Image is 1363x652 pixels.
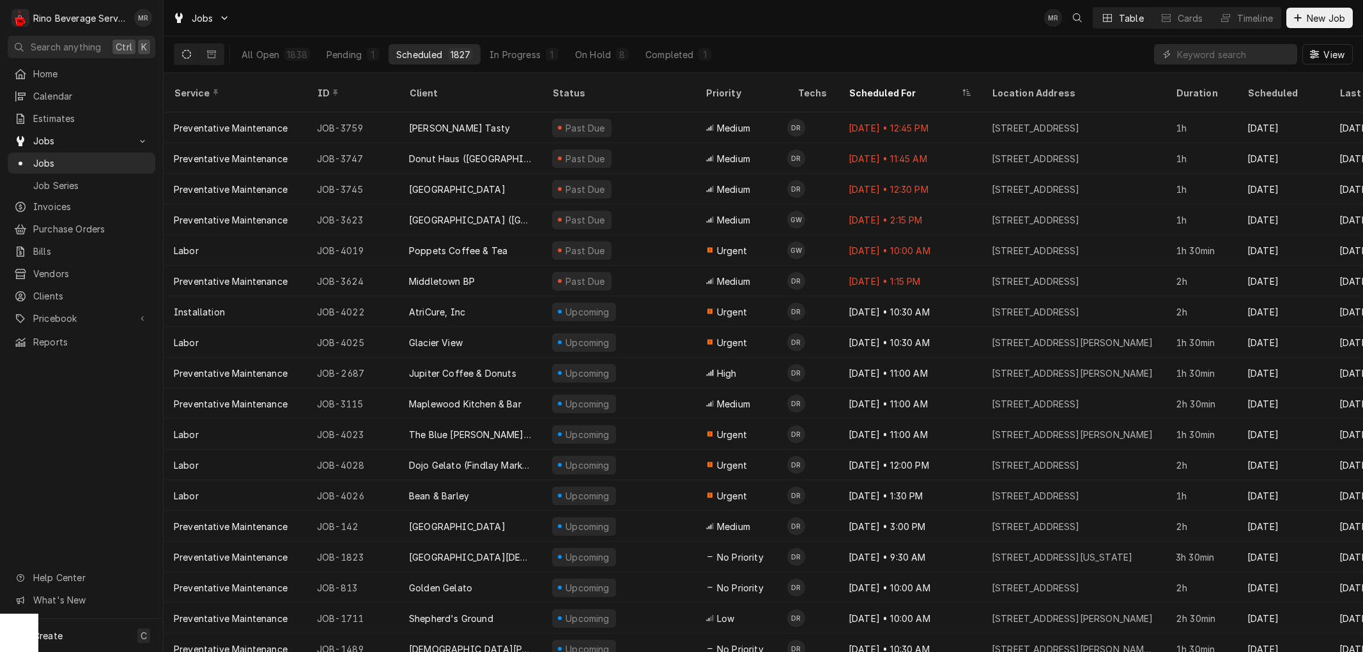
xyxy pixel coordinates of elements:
div: Damon Rinehart's Avatar [787,119,805,137]
div: Past Due [564,121,607,135]
button: View [1302,44,1353,64]
div: Melissa Rinehart's Avatar [1044,9,1062,27]
div: Upcoming [564,305,612,319]
span: Bills [33,245,149,258]
a: Go to Help Center [8,567,155,588]
div: 2h [1166,450,1237,480]
div: [DATE] • 1:15 PM [838,266,982,296]
div: [STREET_ADDRESS][PERSON_NAME] [992,612,1153,625]
div: Maplewood Kitchen & Bar [409,397,521,411]
div: JOB-4019 [307,235,399,266]
div: 1 [701,48,709,61]
div: Preventative Maintenance [174,520,288,533]
div: [DATE] • 10:00 AM [838,572,982,603]
div: [DATE] • 10:30 AM [838,296,982,327]
div: Upcoming [564,581,612,595]
a: Estimates [8,108,155,129]
div: [STREET_ADDRESS] [992,275,1080,288]
span: Estimates [33,112,149,125]
div: 1h 30min [1166,419,1237,450]
div: 1 [369,48,377,61]
span: Clients [33,289,149,303]
div: Labor [174,489,199,503]
div: JOB-1711 [307,603,399,633]
div: Past Due [564,244,607,257]
span: Jobs [33,156,149,170]
span: High [717,367,737,380]
div: [DATE] [1237,204,1329,235]
div: Pending [327,48,362,61]
div: Preventative Maintenance [174,121,288,135]
div: DR [787,425,805,443]
div: DR [787,303,805,321]
div: 1h 30min [1166,235,1237,266]
div: 1838 [287,48,307,61]
div: [STREET_ADDRESS] [992,152,1080,165]
a: Vendors [8,263,155,284]
div: Preventative Maintenance [174,550,288,564]
span: Ctrl [116,40,132,54]
div: 1h [1166,204,1237,235]
div: Damon Rinehart's Avatar [787,609,805,627]
div: DR [787,364,805,382]
div: Installation [174,305,225,319]
div: Damon Rinehart's Avatar [787,149,805,167]
div: Labor [174,428,199,441]
span: Medium [717,213,750,227]
a: Go to Jobs [8,130,155,151]
span: Urgent [717,428,747,441]
div: [DATE] • 9:30 AM [838,542,982,572]
div: Upcoming [564,520,612,533]
div: Middletown BP [409,275,475,288]
button: Search anythingCtrlK [8,36,155,58]
div: Damon Rinehart's Avatar [787,364,805,382]
div: Labor [174,336,199,349]
div: 1h 30min [1166,358,1237,388]
div: [DATE] [1237,143,1329,174]
span: No Priority [717,550,764,564]
span: Medium [717,397,750,411]
a: Invoices [8,196,155,217]
div: Priority [705,86,774,100]
button: New Job [1286,8,1353,28]
div: [DATE] • 10:30 AM [838,327,982,358]
div: 8 [619,48,626,61]
div: Dojo Gelato (Findlay Market) [409,459,532,472]
span: K [141,40,147,54]
span: Medium [717,121,750,135]
a: Purchase Orders [8,218,155,239]
div: Rino Beverage Service [33,11,127,25]
div: [DATE] [1237,542,1329,572]
div: Melissa Rinehart's Avatar [134,9,152,27]
span: Jobs [192,11,213,25]
div: Damon Rinehart's Avatar [787,272,805,290]
div: JOB-813 [307,572,399,603]
div: 2h [1166,511,1237,542]
div: All Open [242,48,279,61]
div: [STREET_ADDRESS][PERSON_NAME] [992,367,1153,380]
div: 1h [1166,112,1237,143]
div: 1h [1166,143,1237,174]
div: Labor [174,244,199,257]
div: Scheduled [396,48,442,61]
div: [DATE] [1237,327,1329,358]
div: Damon Rinehart's Avatar [787,548,805,566]
div: Preventative Maintenance [174,397,288,411]
div: DR [787,180,805,198]
a: Jobs [8,153,155,174]
div: DR [787,517,805,535]
span: Purchase Orders [33,222,149,236]
div: JOB-4025 [307,327,399,358]
div: [GEOGRAPHIC_DATA] [409,183,505,196]
div: 1h 30min [1166,327,1237,358]
div: Scheduled For [849,86,959,100]
div: Preventative Maintenance [174,367,288,380]
div: [STREET_ADDRESS][PERSON_NAME] [992,428,1153,441]
div: Scheduled [1247,86,1316,100]
div: JOB-3759 [307,112,399,143]
button: Open search [1067,8,1088,28]
span: Help Center [33,571,148,584]
a: Clients [8,285,155,307]
span: No Priority [717,581,764,595]
div: [DATE] • 10:00 AM [838,603,982,633]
